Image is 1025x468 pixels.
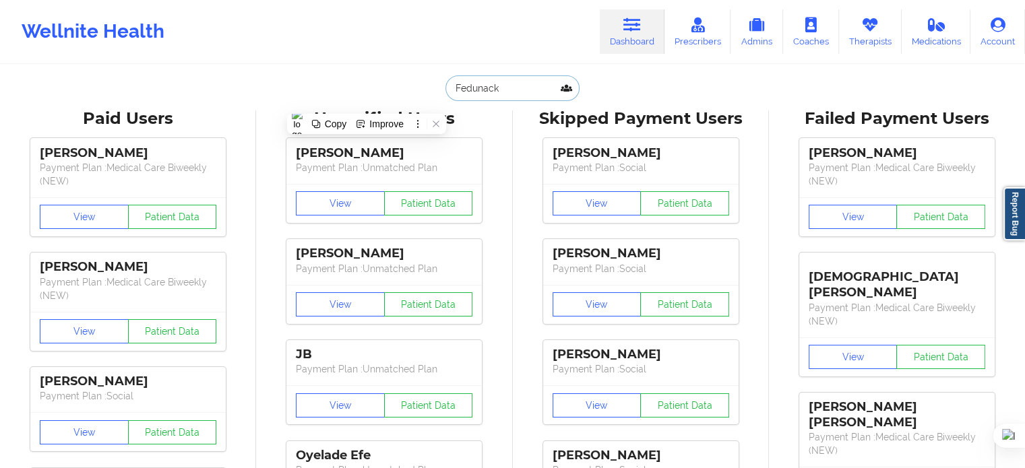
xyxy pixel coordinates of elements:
div: Oyelade Efe [296,448,472,463]
button: Patient Data [128,420,217,444]
a: Prescribers [664,9,731,54]
div: [PERSON_NAME] [40,145,216,161]
div: [PERSON_NAME] [809,145,985,161]
p: Payment Plan : Medical Care Biweekly (NEW) [809,301,985,328]
button: View [553,292,642,316]
button: Patient Data [896,345,985,369]
button: Patient Data [640,292,729,316]
p: Payment Plan : Social [553,161,729,174]
button: View [296,191,385,215]
p: Payment Plan : Medical Care Biweekly (NEW) [809,430,985,457]
a: Dashboard [600,9,664,54]
p: Payment Plan : Unmatched Plan [296,362,472,376]
div: [PERSON_NAME] [296,246,472,261]
div: Skipped Payment Users [522,108,759,129]
div: [PERSON_NAME] [PERSON_NAME] [809,399,985,430]
p: Payment Plan : Medical Care Biweekly (NEW) [809,161,985,188]
div: [PERSON_NAME] [553,448,729,463]
div: Unverified Users [266,108,503,129]
div: Paid Users [9,108,247,129]
p: Payment Plan : Unmatched Plan [296,161,472,174]
button: Patient Data [128,319,217,343]
button: View [40,319,129,343]
p: Payment Plan : Medical Care Biweekly (NEW) [40,161,216,188]
button: Patient Data [640,191,729,215]
p: Payment Plan : Social [40,389,216,403]
button: View [553,393,642,417]
button: View [809,205,898,229]
p: Payment Plan : Social [553,262,729,275]
div: Failed Payment Users [778,108,1016,129]
button: Patient Data [384,393,473,417]
button: Patient Data [640,393,729,417]
div: [PERSON_NAME] [40,374,216,389]
a: Medications [902,9,971,54]
a: Report Bug [1003,187,1025,240]
a: Account [970,9,1025,54]
p: Payment Plan : Medical Care Biweekly (NEW) [40,275,216,302]
button: View [40,205,129,229]
button: Patient Data [384,292,473,316]
a: Therapists [839,9,902,54]
div: [PERSON_NAME] [40,259,216,275]
div: JB [296,347,472,362]
button: Patient Data [384,191,473,215]
div: [PERSON_NAME] [553,145,729,161]
button: View [40,420,129,444]
div: [PERSON_NAME] [296,145,472,161]
p: Payment Plan : Social [553,362,729,376]
button: Patient Data [128,205,217,229]
a: Admins [731,9,783,54]
button: View [809,345,898,369]
a: Coaches [783,9,839,54]
button: View [553,191,642,215]
button: Patient Data [896,205,985,229]
p: Payment Plan : Unmatched Plan [296,262,472,275]
div: [DEMOGRAPHIC_DATA][PERSON_NAME] [809,259,985,300]
button: View [296,292,385,316]
button: View [296,393,385,417]
div: [PERSON_NAME] [553,246,729,261]
div: [PERSON_NAME] [553,347,729,362]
